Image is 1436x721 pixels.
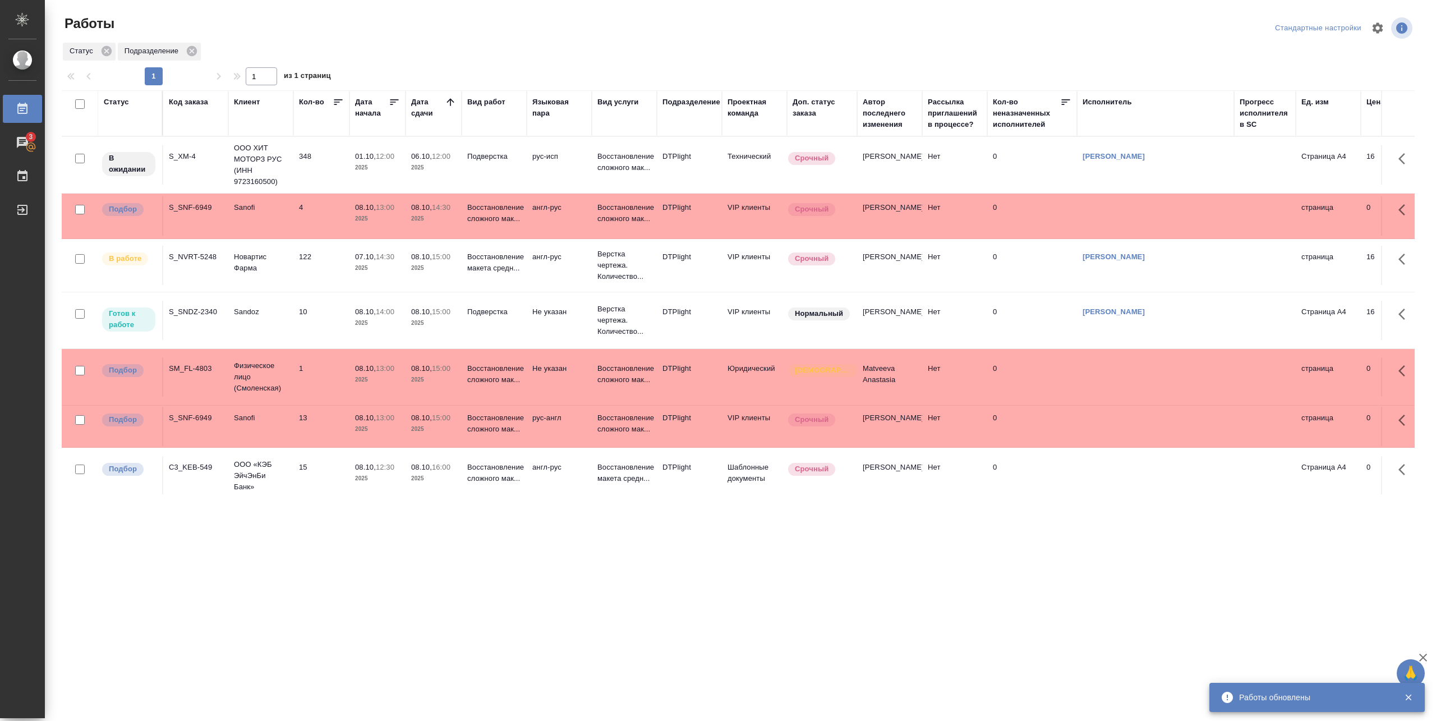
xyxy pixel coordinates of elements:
td: VIP клиенты [722,196,787,236]
td: страница [1296,407,1361,446]
p: ООО ХИТ МОТОРЗ РУС (ИНН 9723160500) [234,143,288,187]
p: Подверстка [467,306,521,318]
td: DTPlight [657,456,722,495]
td: 13 [293,407,349,446]
div: Можно подбирать исполнителей [101,462,157,477]
p: 08.10, [355,307,376,316]
td: [PERSON_NAME] [857,407,922,446]
p: 08.10, [411,364,432,373]
div: Исполнитель может приступить к работе [101,306,157,333]
button: Здесь прячутся важные кнопки [1392,145,1419,172]
td: DTPlight [657,145,722,185]
p: Нормальный [795,308,843,319]
td: Страница А4 [1296,145,1361,185]
span: Настроить таблицу [1364,15,1391,42]
div: C3_KEB-549 [169,462,223,473]
p: Подбор [109,463,137,475]
p: Срочный [795,463,829,475]
div: SM_FL-4803 [169,363,223,374]
p: Восстановление сложного мак... [597,412,651,435]
span: Посмотреть информацию [1391,17,1415,39]
td: Технический [722,145,787,185]
div: Цена [1366,97,1385,108]
span: 3 [22,131,39,143]
td: Matveeva Anastasia [857,357,922,397]
p: 2025 [355,424,400,435]
button: Здесь прячутся важные кнопки [1392,301,1419,328]
p: 2025 [411,162,456,173]
span: из 1 страниц [284,69,331,85]
div: Прогресс исполнителя в SC [1240,97,1290,130]
p: В работе [109,253,141,264]
td: Нет [922,246,987,285]
td: 0 [1361,196,1417,236]
p: Восстановление макета средн... [597,462,651,484]
td: [PERSON_NAME] [857,246,922,285]
p: Срочный [795,253,829,264]
div: Автор последнего изменения [863,97,917,130]
td: англ-рус [527,196,592,236]
div: Исполнитель [1083,97,1132,108]
div: Вид услуги [597,97,639,108]
a: [PERSON_NAME] [1083,252,1145,261]
td: 0 [987,456,1077,495]
p: 15:00 [432,364,450,373]
div: Работы обновлены [1239,692,1387,703]
p: 08.10, [411,414,432,422]
div: Доп. статус заказа [793,97,852,119]
div: S_SNF-6949 [169,412,223,424]
button: Здесь прячутся важные кнопки [1392,357,1419,384]
p: Подразделение [125,45,182,57]
div: Исполнитель выполняет работу [101,251,157,267]
td: [PERSON_NAME] [857,145,922,185]
p: Sanofi [234,412,288,424]
p: Sandoz [234,306,288,318]
td: 1 [293,357,349,397]
p: Подбор [109,365,137,376]
button: Здесь прячутся важные кнопки [1392,456,1419,483]
td: рус-исп [527,145,592,185]
p: Восстановление сложного мак... [467,412,521,435]
p: Восстановление сложного мак... [467,202,521,224]
td: 15 [293,456,349,495]
p: 14:30 [376,252,394,261]
p: Верстка чертежа. Количество... [597,249,651,282]
p: Восстановление макета средн... [467,251,521,274]
td: VIP клиенты [722,407,787,446]
div: S_SNF-6949 [169,202,223,213]
p: Срочный [795,153,829,164]
button: Закрыть [1397,692,1420,702]
p: 08.10, [411,252,432,261]
p: 2025 [411,263,456,274]
p: Восстановление сложного мак... [467,462,521,484]
p: 08.10, [411,203,432,212]
td: Страница А4 [1296,301,1361,340]
div: Ед. изм [1301,97,1329,108]
td: DTPlight [657,301,722,340]
p: Восстановление сложного мак... [597,202,651,224]
td: DTPlight [657,246,722,285]
td: 0 [1361,357,1417,397]
div: Можно подбирать исполнителей [101,412,157,428]
td: Нет [922,196,987,236]
td: Шаблонные документы [722,456,787,495]
td: 0 [987,357,1077,397]
p: 08.10, [411,307,432,316]
p: Срочный [795,204,829,215]
td: Страница А4 [1296,456,1361,495]
p: 2025 [411,374,456,385]
div: Исполнитель назначен, приступать к работе пока рано [101,151,157,177]
p: ООО «КЭБ ЭйчЭнБи Банк» [234,459,288,493]
td: Не указан [527,357,592,397]
p: Подверстка [467,151,521,162]
p: Подбор [109,204,137,215]
td: DTPlight [657,196,722,236]
a: [PERSON_NAME] [1083,307,1145,316]
div: Рассылка приглашений в процессе? [928,97,982,130]
div: split button [1272,20,1364,37]
p: [DEMOGRAPHIC_DATA] [795,365,851,376]
td: 0 [987,145,1077,185]
div: Можно подбирать исполнителей [101,202,157,217]
td: 0 [987,246,1077,285]
div: Код заказа [169,97,208,108]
